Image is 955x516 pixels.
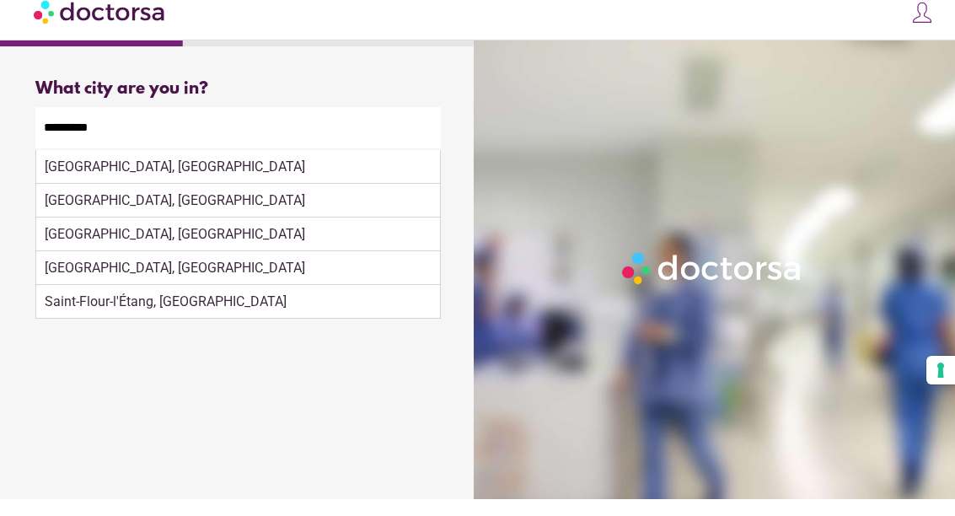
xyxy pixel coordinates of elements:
[36,302,440,336] div: Saint-Flour-l'Étang, [GEOGRAPHIC_DATA]
[617,264,808,306] img: Logo-Doctorsa-trans-White-partial-flat.png
[36,268,440,302] div: [GEOGRAPHIC_DATA], [GEOGRAPHIC_DATA]
[36,234,440,268] div: [GEOGRAPHIC_DATA], [GEOGRAPHIC_DATA]
[348,265,441,307] button: Continue
[35,165,441,202] div: Make sure the city you pick is where you need assistance.
[34,9,167,47] img: Doctorsa.com
[910,18,934,41] img: icons8-customer-100.png
[35,96,441,116] div: What city are you in?
[36,167,440,201] div: [GEOGRAPHIC_DATA], [GEOGRAPHIC_DATA]
[926,373,955,401] button: Your consent preferences for tracking technologies
[36,201,440,234] div: [GEOGRAPHIC_DATA], [GEOGRAPHIC_DATA]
